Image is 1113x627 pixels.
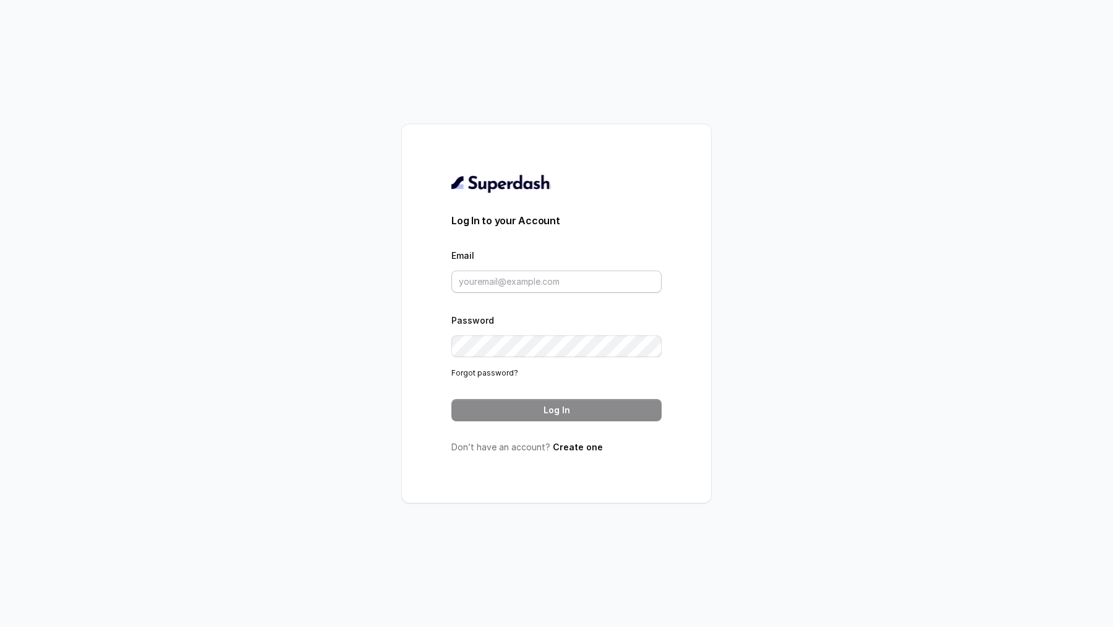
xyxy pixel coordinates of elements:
[451,174,551,193] img: light.svg
[451,315,494,326] label: Password
[451,271,662,293] input: youremail@example.com
[451,250,474,261] label: Email
[451,399,662,421] button: Log In
[451,368,518,377] a: Forgot password?
[553,442,603,452] a: Create one
[451,213,662,228] h3: Log In to your Account
[451,441,662,453] p: Don’t have an account?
